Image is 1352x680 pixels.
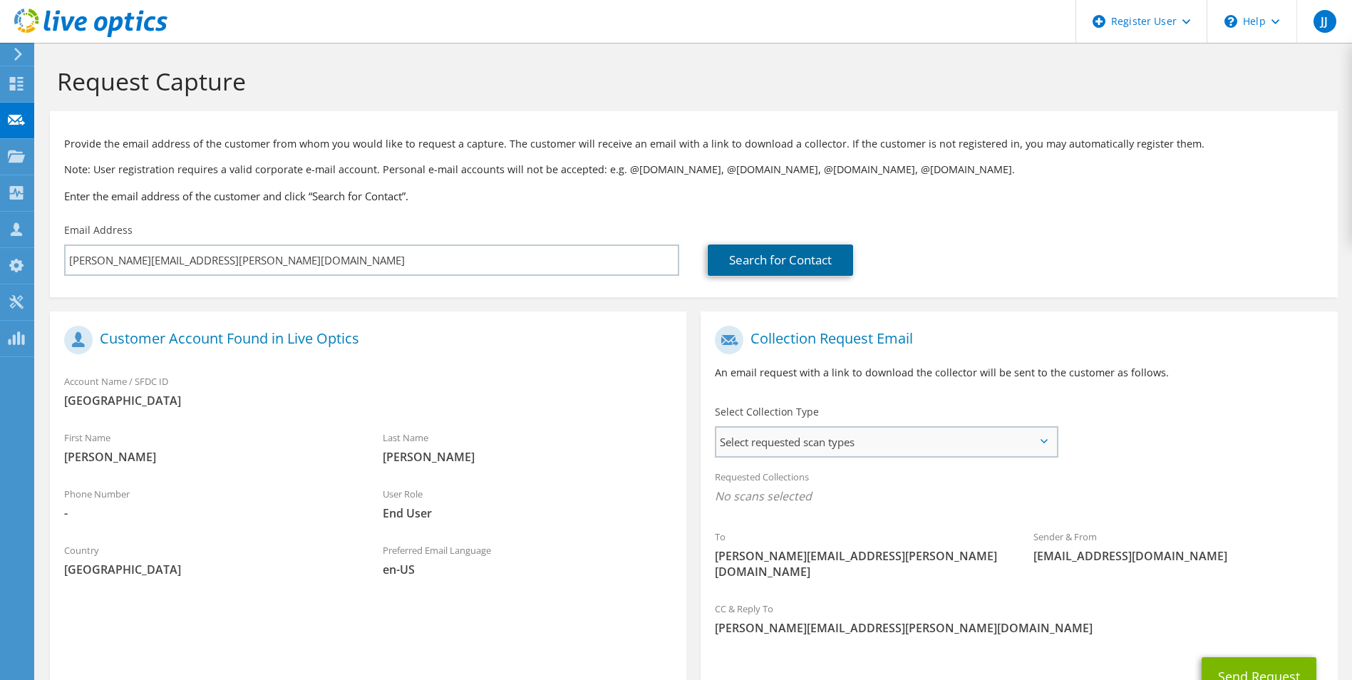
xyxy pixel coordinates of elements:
[708,244,853,276] a: Search for Contact
[50,479,368,528] div: Phone Number
[1314,10,1336,33] span: JJ
[368,479,687,528] div: User Role
[701,522,1019,587] div: To
[64,188,1323,204] h3: Enter the email address of the customer and click “Search for Contact”.
[701,594,1337,643] div: CC & Reply To
[715,620,1323,636] span: [PERSON_NAME][EMAIL_ADDRESS][PERSON_NAME][DOMAIN_NAME]
[1224,15,1237,28] svg: \n
[368,535,687,584] div: Preferred Email Language
[64,393,672,408] span: [GEOGRAPHIC_DATA]
[64,136,1323,152] p: Provide the email address of the customer from whom you would like to request a capture. The cust...
[716,428,1056,456] span: Select requested scan types
[64,162,1323,177] p: Note: User registration requires a valid corporate e-mail account. Personal e-mail accounts will ...
[50,423,368,472] div: First Name
[64,449,354,465] span: [PERSON_NAME]
[715,405,819,419] label: Select Collection Type
[50,535,368,584] div: Country
[715,548,1005,579] span: [PERSON_NAME][EMAIL_ADDRESS][PERSON_NAME][DOMAIN_NAME]
[57,66,1323,96] h1: Request Capture
[715,365,1323,381] p: An email request with a link to download the collector will be sent to the customer as follows.
[50,366,686,416] div: Account Name / SFDC ID
[1019,522,1338,571] div: Sender & From
[383,562,673,577] span: en-US
[64,223,133,237] label: Email Address
[64,562,354,577] span: [GEOGRAPHIC_DATA]
[715,488,1323,504] span: No scans selected
[64,326,665,354] h1: Customer Account Found in Live Optics
[368,423,687,472] div: Last Name
[1033,548,1323,564] span: [EMAIL_ADDRESS][DOMAIN_NAME]
[383,505,673,521] span: End User
[715,326,1316,354] h1: Collection Request Email
[701,462,1337,515] div: Requested Collections
[383,449,673,465] span: [PERSON_NAME]
[64,505,354,521] span: -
